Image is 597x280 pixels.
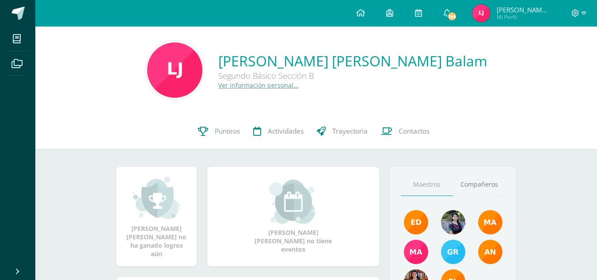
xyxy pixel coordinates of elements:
[497,5,550,14] span: [PERSON_NAME] [PERSON_NAME]
[215,127,240,136] span: Punteos
[249,180,338,253] div: [PERSON_NAME] [PERSON_NAME] no tiene eventos
[125,176,188,258] div: [PERSON_NAME] [PERSON_NAME] no ha ganado logros aún
[472,4,490,22] img: 32eae8cc15b3bc7fde5b75f8e3103b6b.png
[268,127,304,136] span: Actividades
[478,240,502,264] img: a348d660b2b29c2c864a8732de45c20a.png
[404,240,428,264] img: 7766054b1332a6085c7723d22614d631.png
[401,173,453,196] a: Maestros
[441,240,465,264] img: b7ce7144501556953be3fc0a459761b8.png
[218,81,299,89] a: Ver información personal...
[478,210,502,234] img: 560278503d4ca08c21e9c7cd40ba0529.png
[374,114,436,149] a: Contactos
[133,176,181,220] img: achievement_small.png
[453,173,505,196] a: Compañeros
[218,51,487,70] a: [PERSON_NAME] [PERSON_NAME] Balam
[147,42,202,98] img: ee0f3697e2e0f80c308660e99f6ef1c9.png
[218,70,483,81] div: Segundo Básico Sección B
[441,210,465,234] img: 9b17679b4520195df407efdfd7b84603.png
[497,13,550,21] span: Mi Perfil
[399,127,430,136] span: Contactos
[310,114,374,149] a: Trayectoria
[332,127,368,136] span: Trayectoria
[404,210,428,234] img: f40e456500941b1b33f0807dd74ea5cf.png
[447,12,457,21] span: 194
[191,114,247,149] a: Punteos
[247,114,310,149] a: Actividades
[269,180,317,224] img: event_small.png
